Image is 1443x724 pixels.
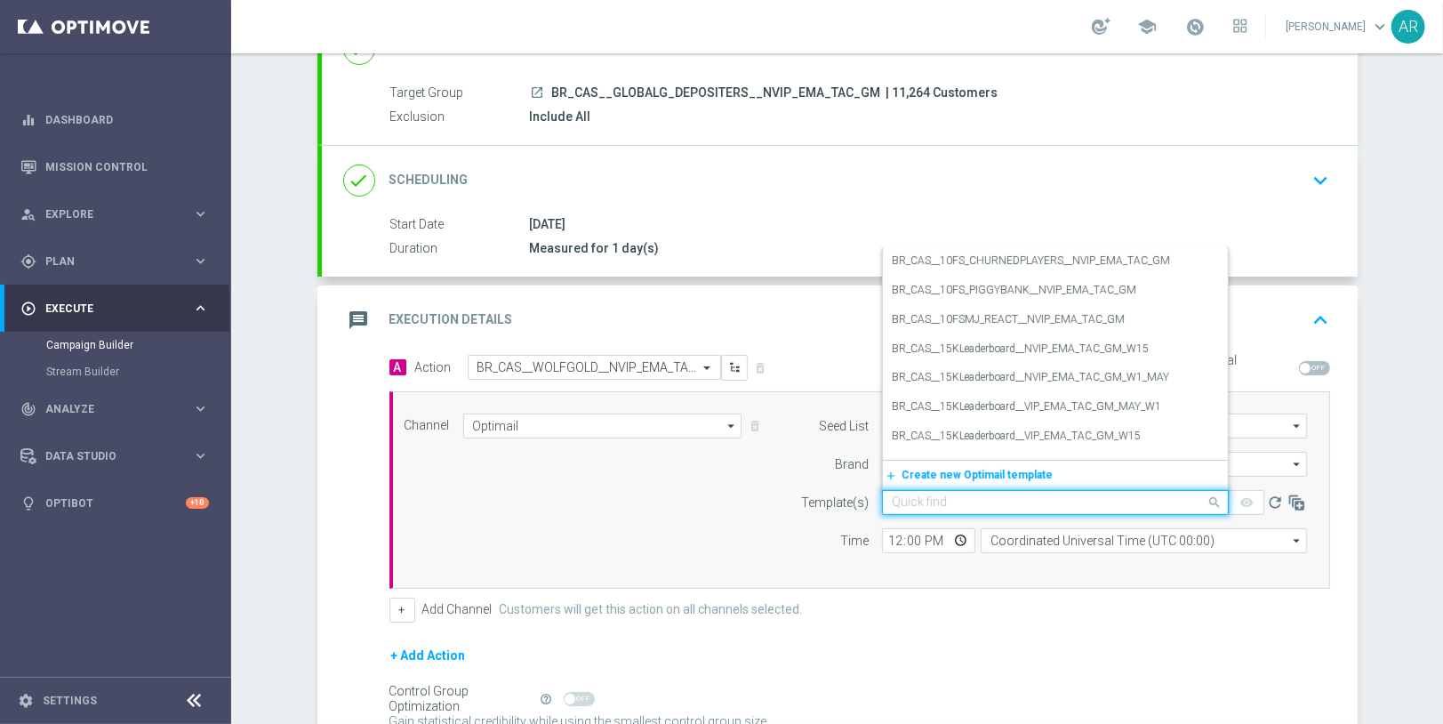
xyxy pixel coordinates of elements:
[46,358,229,385] div: Stream Builder
[389,645,468,667] button: + Add Action
[389,172,469,189] h2: Scheduling
[343,304,375,336] i: message
[892,253,1170,269] label: BR_CAS__10FS_CHURNEDPLAYERS__NVIP_EMA_TAC_GM
[463,414,742,438] input: Select channel
[1308,167,1335,194] i: keyboard_arrow_down
[20,206,36,222] i: person_search
[343,164,1336,197] div: done Scheduling keyboard_arrow_down
[892,276,1219,305] div: BR_CAS__10FS_PIGGYBANK__NVIP_EMA_TAC_GM
[882,246,1229,490] ng-dropdown-panel: Options list
[20,253,192,269] div: Plan
[20,143,209,190] div: Mission Control
[530,215,1323,233] div: [DATE]
[343,303,1336,337] div: message Execution Details keyboard_arrow_up
[892,392,1219,422] div: BR_CAS__15KLeaderboard__VIP_EMA_TAC_GM_MAY_W1
[20,448,192,464] div: Data Studio
[892,283,1136,298] label: BR_CAS__10FS_PIGGYBANK__NVIP_EMA_TAC_GM
[500,602,803,617] label: Customers will get this action on all channels selected.
[20,401,192,417] div: Analyze
[192,447,209,464] i: keyboard_arrow_right
[892,312,1125,327] label: BR_CAS__10FSMJ_REACT__NVIP_EMA_TAC_GM
[902,469,1053,481] span: Create new Optimail template
[192,205,209,222] i: keyboard_arrow_right
[541,693,553,705] i: help_outline
[1266,494,1284,511] i: refresh
[723,414,741,438] i: arrow_drop_down
[1137,17,1157,36] span: school
[20,207,210,221] button: person_search Explore keyboard_arrow_right
[835,457,869,472] label: Brand
[20,302,210,316] button: play_circle_outline Execute keyboard_arrow_right
[892,305,1219,334] div: BR_CAS__10FSMJ_REACT__NVIP_EMA_TAC_GM
[1391,10,1425,44] div: AR
[20,253,36,269] i: gps_fixed
[20,301,192,317] div: Execute
[389,598,415,623] button: +
[1288,453,1306,476] i: arrow_drop_down
[422,602,493,617] label: Add Channel
[20,495,36,511] i: lightbulb
[20,401,36,417] i: track_changes
[539,689,564,709] button: help_outline
[892,363,1219,392] div: BR_CAS__15KLeaderboard__NVIP_EMA_TAC_GM_W1_MAY
[45,143,209,190] a: Mission Control
[45,404,192,414] span: Analyze
[1288,529,1306,552] i: arrow_drop_down
[892,246,1219,276] div: BR_CAS__10FS_CHURNEDPLAYERS__NVIP_EMA_TAC_GM
[892,370,1169,385] label: BR_CAS__15KLeaderboard__NVIP_EMA_TAC_GM_W1_MAY
[389,359,406,375] span: A
[892,399,1161,414] label: BR_CAS__15KLeaderboard__VIP_EMA_TAC_GM_MAY_W1
[892,334,1219,364] div: BR_CAS__15KLeaderboard__NVIP_EMA_TAC_GM_W15
[883,465,1222,485] button: add_newCreate new Optimail template
[20,96,209,143] div: Dashboard
[390,217,530,233] label: Start Date
[405,418,450,433] label: Channel
[20,496,210,511] button: lightbulb Optibot +10
[531,85,545,100] i: launch
[45,451,192,462] span: Data Studio
[1284,13,1391,40] a: [PERSON_NAME]keyboard_arrow_down
[1370,17,1390,36] span: keyboard_arrow_down
[20,301,36,317] i: play_circle_outline
[46,338,185,352] a: Campaign Builder
[390,241,530,257] label: Duration
[389,311,513,328] h2: Execution Details
[20,206,192,222] div: Explore
[43,696,97,706] a: Settings
[45,209,192,220] span: Explore
[45,96,209,143] a: Dashboard
[186,497,209,509] div: +10
[1306,303,1336,337] button: keyboard_arrow_up
[801,495,869,511] label: Template(s)
[885,470,902,482] i: add_new
[45,479,186,527] a: Optibot
[1308,307,1335,334] i: keyboard_arrow_up
[46,365,185,379] a: Stream Builder
[1174,353,1292,383] label: Conditional Execution
[892,451,1219,480] div: BR_CAS__25BB_WINGSOFIGUAZU__NVIP_EMA_TAC_GM_W20
[390,109,530,125] label: Exclusion
[981,528,1307,553] input: Select time zone
[20,479,209,527] div: Optibot
[20,402,210,416] div: track_changes Analyze keyboard_arrow_right
[1288,414,1306,438] i: arrow_drop_down
[530,239,1323,257] div: Measured for 1 day(s)
[552,85,881,101] span: BR_CAS__GLOBALG_DEPOSITERS__NVIP_EMA_TAC_GM
[192,253,209,269] i: keyboard_arrow_right
[20,449,210,463] button: Data Studio keyboard_arrow_right
[892,342,1149,357] label: BR_CAS__15KLeaderboard__NVIP_EMA_TAC_GM_W15
[892,422,1219,451] div: BR_CAS__15KLeaderboard__VIP_EMA_TAC_GM_W15
[390,85,530,101] label: Target Group
[20,113,210,127] div: equalizer Dashboard
[20,254,210,269] button: gps_fixed Plan keyboard_arrow_right
[45,303,192,314] span: Execute
[1264,490,1286,515] button: refresh
[20,160,210,174] button: Mission Control
[192,300,209,317] i: keyboard_arrow_right
[389,684,539,714] div: Control Group Optimization
[468,355,721,380] ng-select: BR_CAS__WOLFGOLD__NVIP_EMA_TAC_GM_SEP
